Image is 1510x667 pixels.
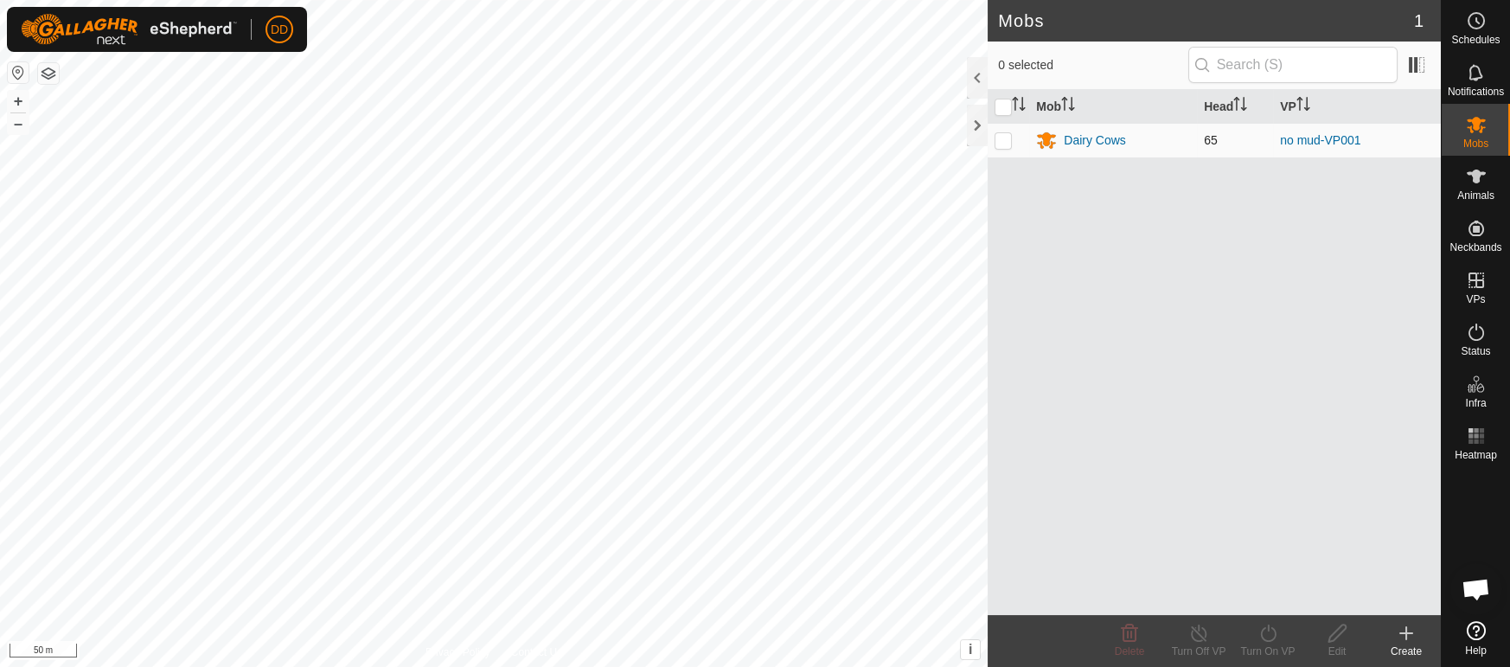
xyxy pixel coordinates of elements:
button: Reset Map [8,62,29,83]
button: – [8,113,29,134]
th: VP [1273,90,1441,124]
span: Schedules [1451,35,1500,45]
button: Map Layers [38,63,59,84]
span: Delete [1115,645,1145,657]
a: Privacy Policy [425,645,490,660]
a: Contact Us [511,645,562,660]
img: Gallagher Logo [21,14,237,45]
span: VPs [1466,294,1485,305]
span: Heatmap [1455,450,1497,460]
span: Animals [1457,190,1494,201]
span: 0 selected [998,56,1187,74]
p-sorticon: Activate to sort [1012,99,1026,113]
input: Search (S) [1188,47,1398,83]
p-sorticon: Activate to sort [1233,99,1247,113]
span: Status [1461,346,1490,356]
h2: Mobs [998,10,1414,31]
p-sorticon: Activate to sort [1296,99,1310,113]
span: Mobs [1463,138,1488,149]
span: DD [271,21,288,39]
th: Head [1197,90,1273,124]
span: Notifications [1448,87,1504,97]
span: Help [1465,645,1487,656]
button: i [961,640,980,659]
div: Create [1372,644,1441,659]
div: Turn On VP [1233,644,1302,659]
a: no mud-VP001 [1280,133,1360,147]
span: Neckbands [1449,242,1501,253]
p-sorticon: Activate to sort [1061,99,1075,113]
div: Turn Off VP [1164,644,1233,659]
div: Open chat [1450,563,1502,615]
button: + [8,91,29,112]
span: 1 [1414,8,1424,34]
a: Help [1442,614,1510,663]
span: 65 [1204,133,1218,147]
div: Edit [1302,644,1372,659]
th: Mob [1029,90,1197,124]
span: Infra [1465,398,1486,408]
div: Dairy Cows [1064,131,1126,150]
span: i [969,642,972,657]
